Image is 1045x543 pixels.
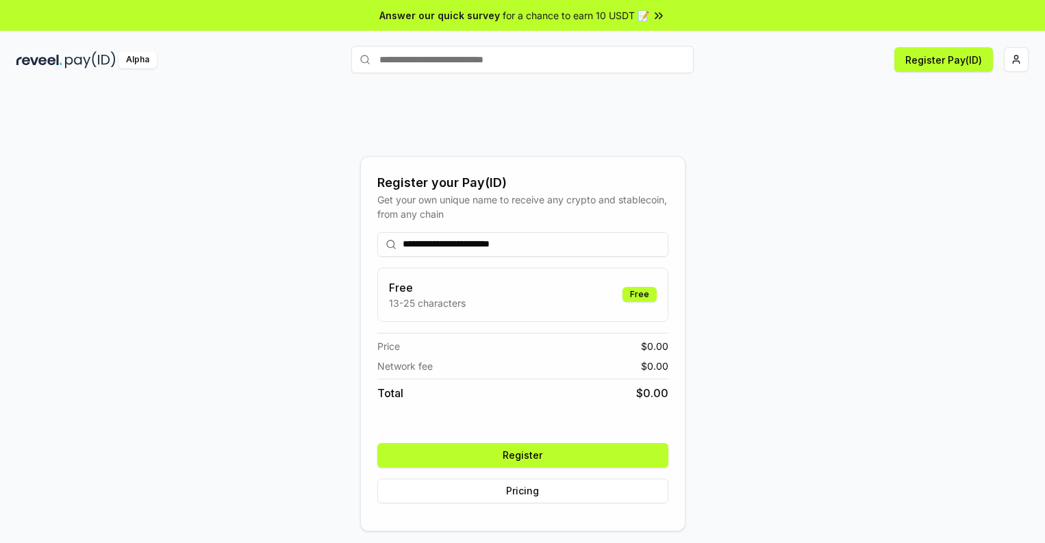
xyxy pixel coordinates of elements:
[377,443,668,468] button: Register
[622,287,657,302] div: Free
[379,8,500,23] span: Answer our quick survey
[377,385,403,401] span: Total
[641,339,668,353] span: $ 0.00
[377,192,668,221] div: Get your own unique name to receive any crypto and stablecoin, from any chain
[377,173,668,192] div: Register your Pay(ID)
[894,47,993,72] button: Register Pay(ID)
[377,359,433,373] span: Network fee
[641,359,668,373] span: $ 0.00
[503,8,649,23] span: for a chance to earn 10 USDT 📝
[118,51,157,68] div: Alpha
[389,279,466,296] h3: Free
[377,479,668,503] button: Pricing
[636,385,668,401] span: $ 0.00
[389,296,466,310] p: 13-25 characters
[16,51,62,68] img: reveel_dark
[377,339,400,353] span: Price
[65,51,116,68] img: pay_id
